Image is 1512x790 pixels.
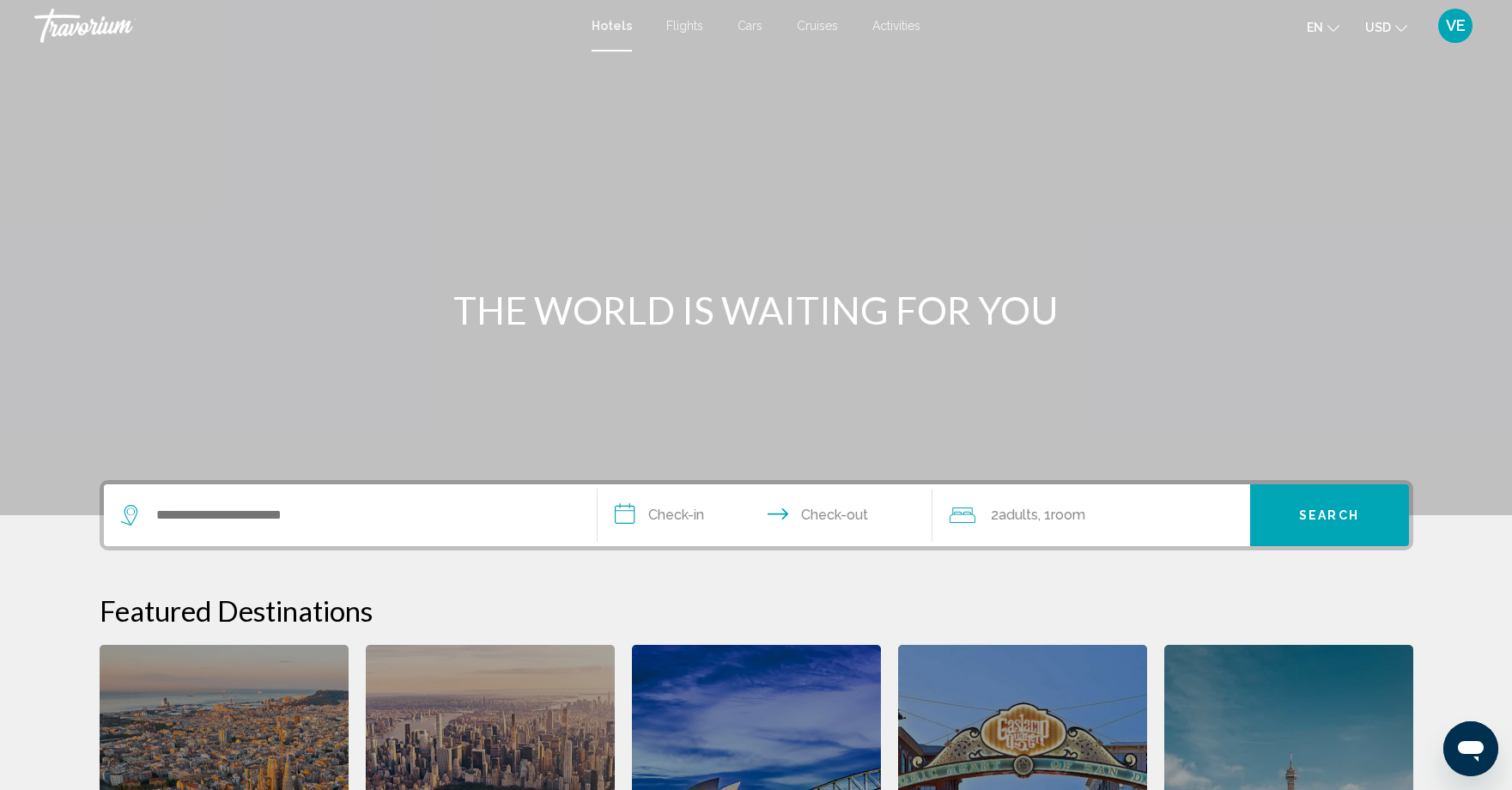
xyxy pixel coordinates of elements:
[991,503,1038,527] span: 2
[34,9,574,43] a: Travorium
[1446,17,1466,34] span: VE
[872,19,920,33] a: Activities
[1365,21,1391,34] span: USD
[932,484,1250,546] button: Travelers: 2 adults, 0 children
[1433,8,1478,44] button: User Menu
[1307,15,1339,39] button: Change language
[738,19,762,33] a: Cars
[1250,484,1409,546] button: Search
[1299,509,1359,523] span: Search
[434,288,1078,332] h1: THE WORLD IS WAITING FOR YOU
[666,19,703,33] a: Flights
[592,19,632,33] a: Hotels
[1307,21,1323,34] span: en
[797,19,838,33] a: Cruises
[100,593,1413,628] h2: Featured Destinations
[1443,721,1498,776] iframe: Button to launch messaging window
[999,507,1038,523] span: Adults
[598,484,932,546] button: Check in and out dates
[1051,507,1085,523] span: Room
[104,484,1409,546] div: Search widget
[1038,503,1085,527] span: , 1
[1365,15,1407,39] button: Change currency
